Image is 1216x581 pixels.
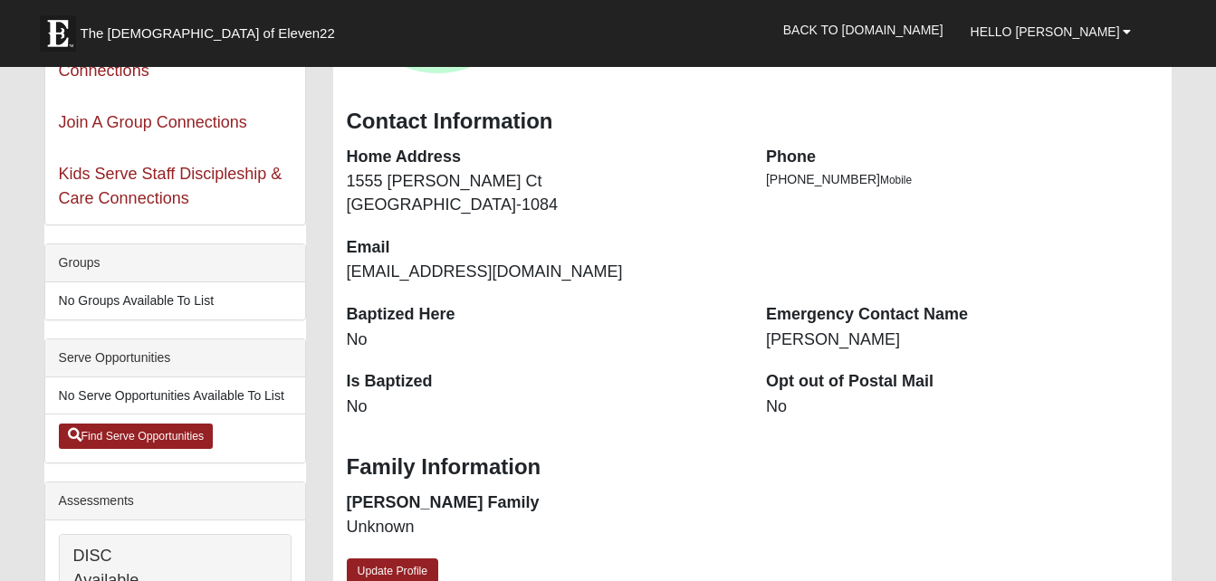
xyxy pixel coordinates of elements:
[347,329,739,352] dd: No
[880,174,912,186] span: Mobile
[347,516,739,539] dd: Unknown
[766,170,1158,189] li: [PHONE_NUMBER]
[766,303,1158,327] dt: Emergency Contact Name
[347,236,739,260] dt: Email
[45,482,305,520] div: Assessments
[766,370,1158,394] dt: Opt out of Postal Mail
[347,454,1159,481] h3: Family Information
[40,15,76,52] img: Eleven22 logo
[957,9,1145,54] a: Hello [PERSON_NAME]
[347,491,739,515] dt: [PERSON_NAME] Family
[31,6,393,52] a: The [DEMOGRAPHIC_DATA] of Eleven22
[347,109,1159,135] h3: Contact Information
[347,170,739,216] dd: 1555 [PERSON_NAME] Ct [GEOGRAPHIC_DATA]-1084
[81,24,335,43] span: The [DEMOGRAPHIC_DATA] of Eleven22
[347,261,739,284] dd: [EMAIL_ADDRESS][DOMAIN_NAME]
[766,329,1158,352] dd: [PERSON_NAME]
[770,7,957,52] a: Back to [DOMAIN_NAME]
[347,370,739,394] dt: Is Baptized
[45,282,305,319] li: No Groups Available To List
[59,424,214,449] a: Find Serve Opportunities
[347,395,739,419] dd: No
[347,146,739,169] dt: Home Address
[45,377,305,414] li: No Serve Opportunities Available To List
[45,339,305,377] div: Serve Opportunities
[766,146,1158,169] dt: Phone
[766,395,1158,419] dd: No
[59,113,247,131] a: Join A Group Connections
[347,303,739,327] dt: Baptized Here
[45,244,305,282] div: Groups
[971,24,1120,39] span: Hello [PERSON_NAME]
[59,165,282,207] a: Kids Serve Staff Discipleship & Care Connections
